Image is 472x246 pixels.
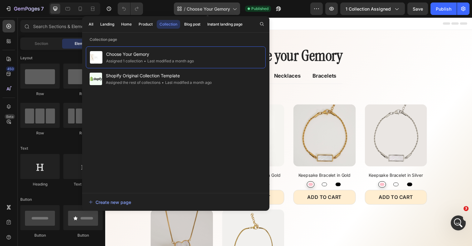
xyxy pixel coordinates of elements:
[2,2,47,15] button: 7
[20,233,60,238] div: Button
[187,6,230,12] span: Choose Your Gemory
[105,17,472,246] iframe: Design area
[143,58,194,64] div: Last modified a month ago
[100,22,114,27] div: Landing
[207,22,243,27] div: Instant landing page
[98,2,110,14] button: Home
[106,51,194,58] span: Choose Your Gemory
[119,89,183,152] a: Keepsake Necklace in Gold
[436,6,451,12] div: Publish
[4,2,16,14] button: go back
[10,136,46,140] div: Operator • 8m ago
[413,6,423,12] span: Save
[346,6,391,12] span: 1 collection assigned
[30,3,52,8] h1: Operator
[20,198,25,203] button: Gif picker
[20,91,60,97] div: Row
[106,80,160,86] div: Assigned the rest of collections
[133,180,168,187] div: ADD TO CART
[30,198,35,203] button: Upload attachment
[20,130,60,136] div: Row
[27,49,76,54] a: [URL][DOMAIN_NAME]
[181,20,203,29] button: Blog post
[204,20,245,29] button: Instant landing page
[20,20,103,32] input: Search Sections & Elements
[35,41,48,46] span: Section
[10,119,97,131] div: We greatly appreciate your patience! 🙌
[5,28,370,50] h2: Choose your Gemory
[157,20,180,29] button: Collection
[192,176,256,191] button: ADD TO CART
[20,55,32,61] span: Layout
[340,2,405,15] button: 1 collection assigned
[212,56,236,64] p: Bracelets
[265,89,329,152] a: Keepsake Bracelet in Silver
[5,185,120,196] textarea: Message…
[41,5,44,12] p: 7
[30,8,78,14] p: The team can also help
[139,56,160,64] p: Shop All
[110,2,121,14] div: Close
[118,20,135,29] button: Home
[136,20,155,29] button: Product
[118,2,143,15] div: Undo/Redo
[107,196,117,206] button: Send a message…
[206,180,241,187] div: ADD TO CART
[20,146,28,151] span: Text
[10,104,96,115] a: Help Center
[265,176,329,191] button: ADD TO CART
[46,89,110,152] a: Keepsake Necklace in Silver
[430,2,457,15] button: Publish
[251,6,268,12] span: Published
[184,22,200,27] div: Blog post
[18,3,28,13] img: Profile image for Operator
[10,198,15,203] button: Emoji picker
[162,80,164,85] span: •
[5,146,120,210] div: GEMORY says…
[144,59,146,63] span: •
[106,58,143,64] div: Assigned 1 collection
[82,36,269,43] p: Collection page
[192,89,256,152] a: Keepsake Bracelet in Gold
[10,89,97,101] div: Our support team will assist you shortly.
[5,63,120,146] div: Operator says…
[184,6,185,12] span: /
[46,157,110,165] h2: Keepsake Necklace in Silver
[160,80,212,86] div: Last modified a month ago
[407,2,428,15] button: Save
[89,22,93,27] div: All
[172,56,200,64] p: Necklaces
[5,114,15,119] div: Beta
[22,146,120,203] div: also, by preview, i mean the gempages editor. Everything is sorted fine there. but on the public ...
[106,72,212,80] span: Shopify Original Collection Template
[20,197,32,202] span: Button
[160,22,177,27] div: Collection
[451,215,466,230] iframe: Intercom live chat
[20,181,60,187] div: Heading
[10,67,97,85] div: Thank you for contacting GemPages Support! 👋 ​
[63,233,103,238] div: Button
[279,180,314,187] div: ADD TO CART
[265,157,329,165] a: Keepsake Bracelet in Silver
[61,180,96,187] div: ADD TO CART
[119,157,183,165] a: Keepsake Necklace in Gold
[63,181,103,187] div: Text Block
[75,41,89,46] span: Element
[27,150,115,199] div: also, by preview, i mean the gempages editor. Everything is sorted fine there. but on the public ...
[192,157,256,165] a: Keepsake Bracelet in Gold
[10,104,97,116] div: Meanwhile, feel free to explore our for helpful troubleshooting steps.
[27,2,115,39] div: In the preview, the products are sorted correctly (when I click necklace only necklaces appear). ...
[97,20,117,29] button: Landing
[5,63,102,135] div: Thank you for contacting GemPages Support! 👋​Our support team will assist you shortly.Meanwhile, ...
[119,176,183,191] button: ADD TO CART
[6,66,15,71] div: 450
[86,20,96,29] button: All
[464,206,469,211] span: 3
[139,22,153,27] div: Product
[89,199,131,205] div: Create new page
[88,196,263,208] button: Create new page
[63,91,103,97] div: Row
